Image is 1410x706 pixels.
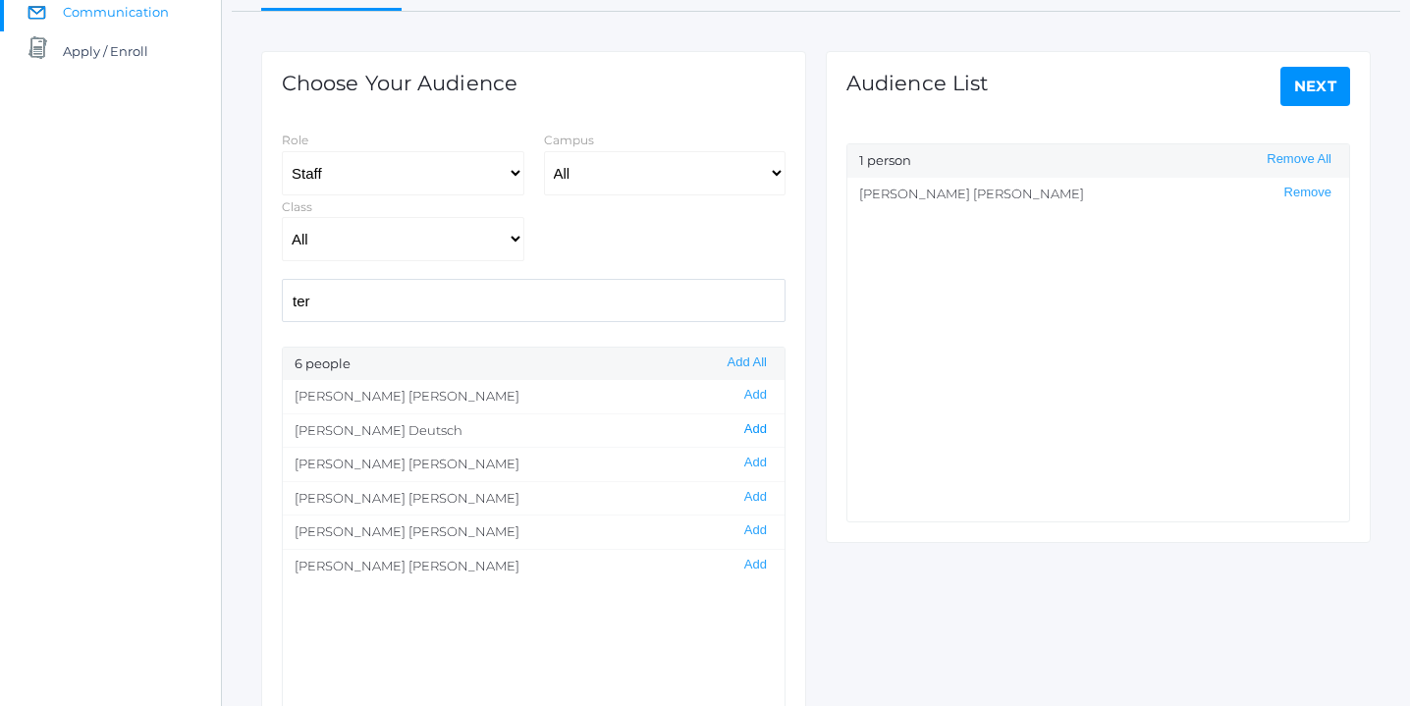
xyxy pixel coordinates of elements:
[283,348,785,381] div: 6 people
[738,455,773,471] button: Add
[1278,185,1337,201] button: Remove
[1261,151,1337,168] button: Remove All
[544,133,594,147] label: Campus
[738,387,773,404] button: Add
[63,31,148,71] span: Apply / Enroll
[283,481,785,516] li: [PERSON_NAME] [PERSON_NAME]
[283,447,785,481] li: [PERSON_NAME] [PERSON_NAME]
[847,178,1349,211] li: [PERSON_NAME] [PERSON_NAME]
[738,489,773,506] button: Add
[282,199,312,214] label: Class
[282,279,786,321] input: Filter by name
[283,380,785,413] li: [PERSON_NAME] [PERSON_NAME]
[283,413,785,448] li: [PERSON_NAME] Deutsch
[738,522,773,539] button: Add
[846,72,989,94] h1: Audience List
[282,72,517,94] h1: Choose Your Audience
[847,144,1349,178] div: 1 person
[1280,67,1351,106] a: Next
[738,421,773,438] button: Add
[283,515,785,549] li: [PERSON_NAME] [PERSON_NAME]
[283,549,785,583] li: [PERSON_NAME] [PERSON_NAME]
[738,557,773,573] button: Add
[282,133,308,147] label: Role
[722,354,773,371] button: Add All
